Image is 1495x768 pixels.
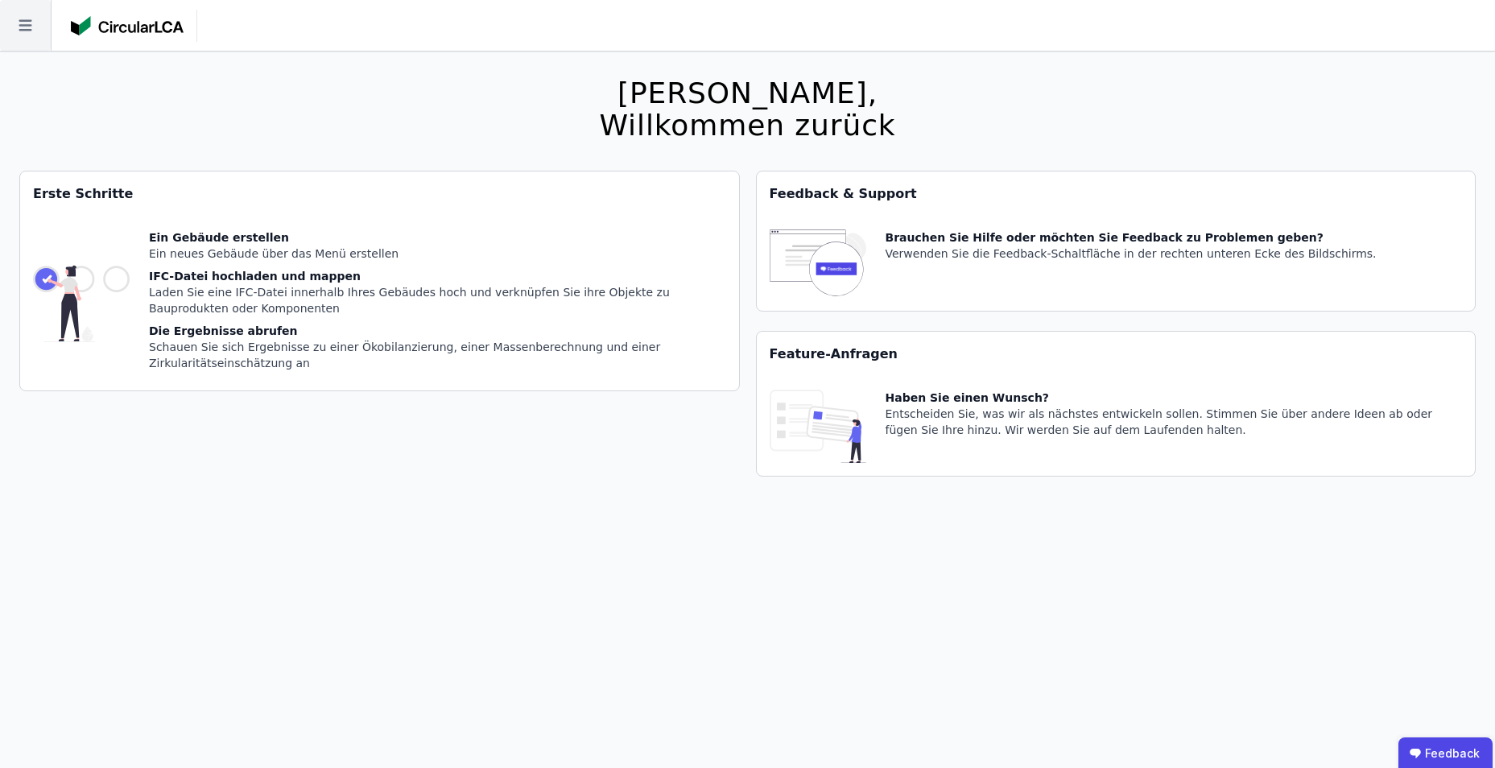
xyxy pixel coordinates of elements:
img: getting_started_tile-DrF_GRSv.svg [33,229,130,378]
div: Die Ergebnisse abrufen [149,323,726,339]
div: Ein Gebäude erstellen [149,229,726,246]
div: IFC-Datei hochladen und mappen [149,268,726,284]
div: Laden Sie eine IFC-Datei innerhalb Ihres Gebäudes hoch und verknüpfen Sie ihre Objekte zu Bauprod... [149,284,726,316]
div: Brauchen Sie Hilfe oder möchten Sie Feedback zu Problemen geben? [886,229,1377,246]
div: Feedback & Support [757,171,1476,217]
div: Erste Schritte [20,171,739,217]
img: Concular [71,16,184,35]
div: Schauen Sie sich Ergebnisse zu einer Ökobilanzierung, einer Massenberechnung und einer Zirkularit... [149,339,726,371]
div: Ein neues Gebäude über das Menü erstellen [149,246,726,262]
div: Entscheiden Sie, was wir als nächstes entwickeln sollen. Stimmen Sie über andere Ideen ab oder fü... [886,406,1463,438]
img: feature_request_tile-UiXE1qGU.svg [770,390,866,463]
div: Willkommen zurück [599,109,895,142]
div: [PERSON_NAME], [599,77,895,109]
div: Feature-Anfragen [757,332,1476,377]
img: feedback-icon-HCTs5lye.svg [770,229,866,298]
div: Verwenden Sie die Feedback-Schaltfläche in der rechten unteren Ecke des Bildschirms. [886,246,1377,262]
div: Haben Sie einen Wunsch? [886,390,1463,406]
